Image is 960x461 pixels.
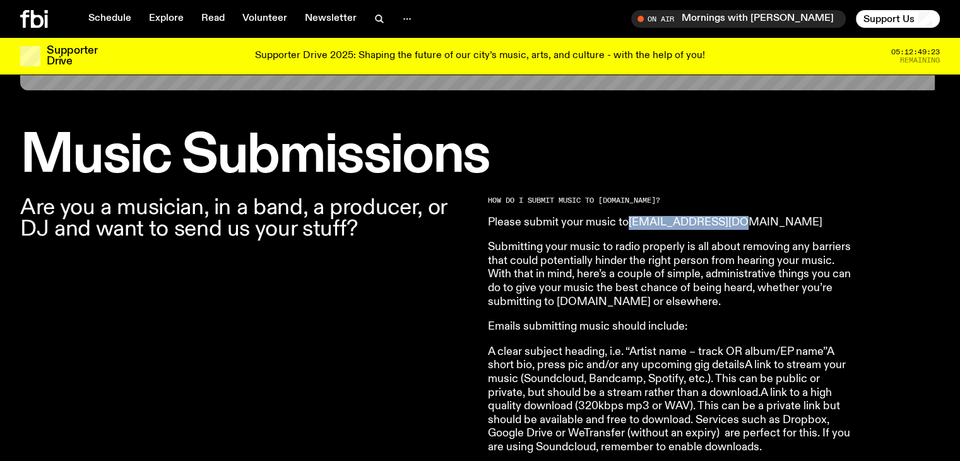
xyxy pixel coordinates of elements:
[856,10,940,28] button: Support Us
[863,13,915,25] span: Support Us
[141,10,191,28] a: Explore
[81,10,139,28] a: Schedule
[488,216,851,230] p: Please submit your music to
[47,45,97,67] h3: Supporter Drive
[629,217,822,228] a: [EMAIL_ADDRESS][DOMAIN_NAME]
[631,10,846,28] button: On AirMornings with [PERSON_NAME] / going All Out
[891,49,940,56] span: 05:12:49:23
[297,10,364,28] a: Newsletter
[488,320,851,334] p: Emails submitting music should include:
[900,57,940,64] span: Remaining
[488,197,851,204] h2: HOW DO I SUBMIT MUSIC TO [DOMAIN_NAME]?
[194,10,232,28] a: Read
[255,51,705,62] p: Supporter Drive 2025: Shaping the future of our city’s music, arts, and culture - with the help o...
[20,131,940,182] h1: Music Submissions
[488,345,851,455] p: A clear subject heading, i.e. “Artist name – track OR album/EP name”A short bio, press pic and/or...
[235,10,295,28] a: Volunteer
[20,197,473,240] p: Are you a musician, in a band, a producer, or DJ and want to send us your stuff?
[488,241,851,309] p: Submitting your music to radio properly is all about removing any barriers that could potentially...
